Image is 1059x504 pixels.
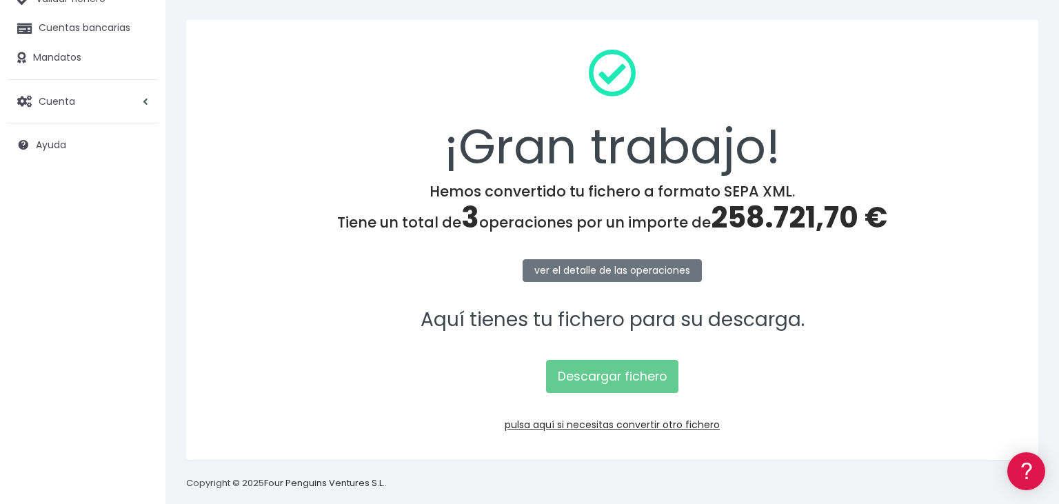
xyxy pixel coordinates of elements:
[14,369,262,393] button: Contáctanos
[14,331,262,344] div: Programadores
[14,96,262,109] div: Información general
[186,476,387,491] p: Copyright © 2025 .
[14,174,262,196] a: Formatos
[7,130,159,159] a: Ayuda
[461,197,479,238] span: 3
[14,117,262,139] a: Información general
[14,296,262,317] a: General
[14,152,262,165] div: Convertir ficheros
[204,305,1020,336] p: Aquí tienes tu fichero para su descarga.
[190,397,265,410] a: POWERED BY ENCHANT
[7,87,159,116] a: Cuenta
[39,94,75,108] span: Cuenta
[264,476,385,490] a: Four Penguins Ventures S.L.
[546,360,678,393] a: Descargar fichero
[14,239,262,260] a: Perfiles de empresas
[14,217,262,239] a: Videotutoriales
[204,183,1020,235] h4: Hemos convertido tu fichero a formato SEPA XML. Tiene un total de operaciones por un importe de
[14,352,262,374] a: API
[14,274,262,287] div: Facturación
[36,138,66,152] span: Ayuda
[523,259,702,282] a: ver el detalle de las operaciones
[7,43,159,72] a: Mandatos
[505,418,720,432] a: pulsa aquí si necesitas convertir otro fichero
[14,196,262,217] a: Problemas habituales
[711,197,887,238] span: 258.721,70 €
[7,14,159,43] a: Cuentas bancarias
[204,38,1020,183] div: ¡Gran trabajo!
